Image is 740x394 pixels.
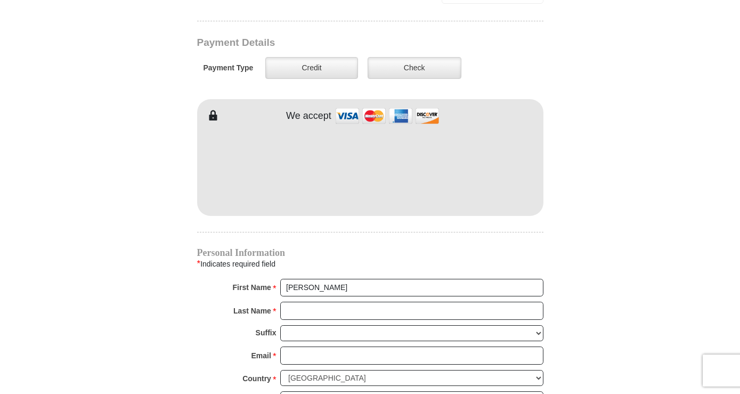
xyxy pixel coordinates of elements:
[197,37,469,49] h3: Payment Details
[233,303,271,318] strong: Last Name
[197,248,543,257] h4: Personal Information
[334,104,441,127] img: credit cards accepted
[256,325,277,340] strong: Suffix
[204,63,254,73] h5: Payment Type
[265,57,357,79] label: Credit
[197,257,543,271] div: Indicates required field
[286,110,331,122] h4: We accept
[251,348,271,363] strong: Email
[242,371,271,386] strong: Country
[233,280,271,295] strong: First Name
[368,57,461,79] label: Check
